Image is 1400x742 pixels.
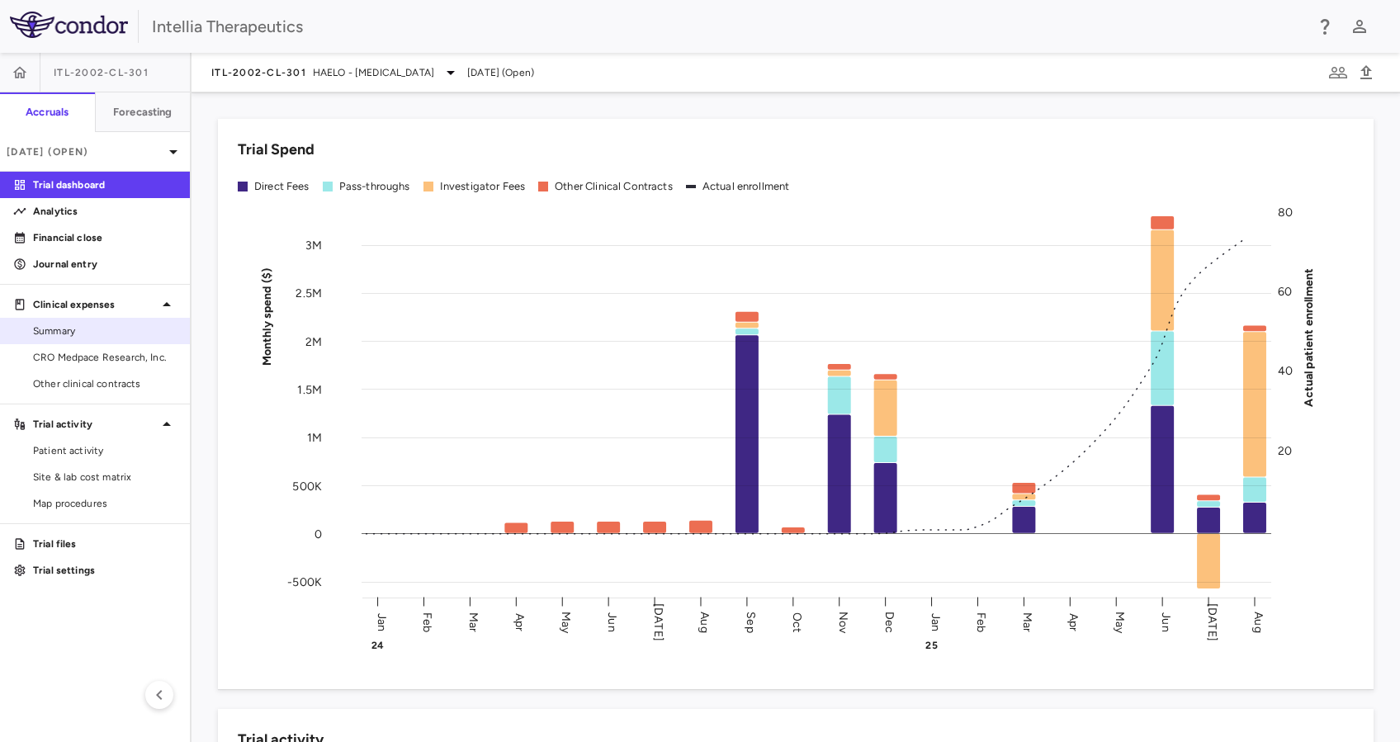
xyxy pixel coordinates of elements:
h6: Accruals [26,105,69,120]
text: Feb [420,612,434,631]
tspan: 0 [315,527,322,541]
div: Investigator Fees [440,179,526,194]
p: [DATE] (Open) [7,144,163,159]
tspan: 2.5M [296,286,322,300]
text: Apr [513,612,527,631]
p: Trial activity [33,417,157,432]
p: Trial settings [33,563,177,578]
text: Sep [744,612,758,632]
span: [DATE] (Open) [467,65,534,80]
span: Patient activity [33,443,177,458]
text: 25 [925,640,937,651]
text: Aug [698,612,712,632]
span: Site & lab cost matrix [33,470,177,484]
tspan: Monthly spend ($) [260,267,274,366]
tspan: -500K [287,575,322,589]
div: Other Clinical Contracts [555,179,673,194]
span: ITL-2002-CL-301 [211,66,306,79]
text: May [1113,611,1127,633]
text: Jan [375,612,389,631]
tspan: 60 [1278,285,1292,299]
span: CRO Medpace Research, Inc. [33,350,177,365]
tspan: 2M [305,334,322,348]
text: Oct [790,612,804,631]
p: Analytics [33,204,177,219]
p: Trial files [33,536,177,551]
p: Journal entry [33,257,177,272]
tspan: 40 [1278,364,1293,378]
span: HAELO - [MEDICAL_DATA] [313,65,434,80]
p: Clinical expenses [33,297,157,312]
text: Jan [929,612,943,631]
text: [DATE] [651,603,665,641]
text: Feb [974,612,988,631]
span: ITL-2002-CL-301 [54,66,149,79]
span: Summary [33,324,177,338]
text: Dec [882,611,896,632]
tspan: 80 [1278,206,1293,220]
img: logo-full-SnFGN8VE.png [10,12,128,38]
div: Intellia Therapeutics [152,14,1304,39]
span: Other clinical contracts [33,376,177,391]
text: Jun [605,612,619,631]
div: Direct Fees [254,179,310,194]
div: Pass-throughs [339,179,410,194]
h6: Forecasting [113,105,173,120]
span: Map procedures [33,496,177,511]
tspan: 500K [292,479,322,493]
p: Financial close [33,230,177,245]
tspan: 1M [307,431,322,445]
text: Mar [466,612,480,631]
text: Mar [1020,612,1034,631]
text: 24 [371,640,384,651]
div: Actual enrollment [702,179,790,194]
p: Trial dashboard [33,177,177,192]
text: Apr [1067,612,1081,631]
tspan: Actual patient enrollment [1302,267,1316,406]
tspan: 1.5M [297,382,322,396]
text: May [559,611,573,633]
text: [DATE] [1205,603,1219,641]
tspan: 20 [1278,443,1292,457]
text: Nov [836,611,850,633]
h6: Trial Spend [238,139,315,161]
text: Aug [1251,612,1265,632]
text: Jun [1159,612,1173,631]
tspan: 3M [305,239,322,253]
